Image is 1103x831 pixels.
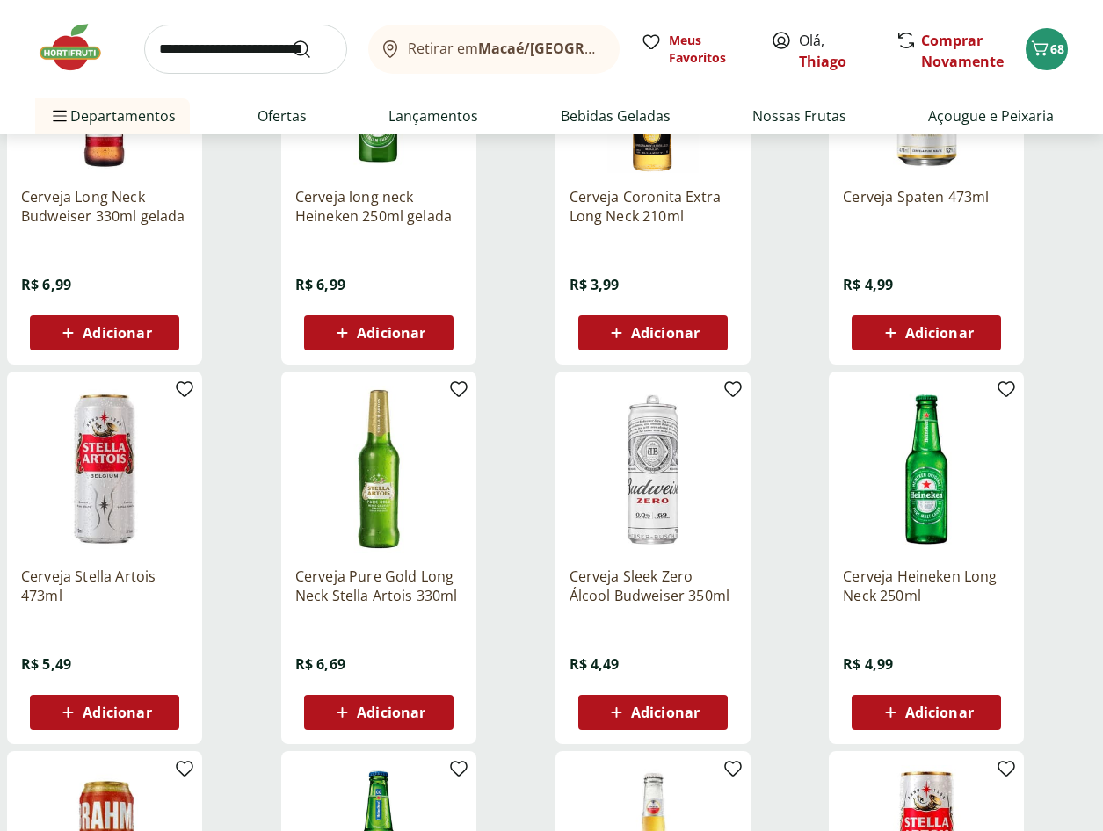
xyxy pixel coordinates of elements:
a: Cerveja Stella Artois 473ml [21,567,188,605]
b: Macaé/[GEOGRAPHIC_DATA] [478,39,675,58]
button: Adicionar [852,695,1001,730]
span: Retirar em [408,40,602,56]
span: R$ 4,49 [570,654,620,674]
input: search [144,25,347,74]
a: Cerveja long neck Heineken 250ml gelada [295,187,462,226]
button: Carrinho [1026,28,1068,70]
a: Lançamentos [388,105,478,126]
span: Adicionar [905,705,974,719]
a: Cerveja Long Neck Budweiser 330ml gelada [21,187,188,226]
span: Adicionar [357,326,425,340]
span: Adicionar [357,705,425,719]
span: Meus Favoritos [669,32,750,67]
a: Açougue e Peixaria [928,105,1054,126]
img: Cerveja Heineken Long Neck 250ml [843,386,1010,553]
span: 68 [1050,40,1064,57]
span: R$ 6,99 [295,275,345,294]
a: Meus Favoritos [641,32,750,67]
span: Departamentos [49,95,176,137]
a: Cerveja Coronita Extra Long Neck 210ml [570,187,737,226]
span: R$ 5,49 [21,654,71,674]
button: Adicionar [30,315,179,350]
button: Adicionar [304,315,454,350]
button: Adicionar [304,695,454,730]
a: Cerveja Heineken Long Neck 250ml [843,567,1010,605]
img: Cerveja Stella Artois 473ml [21,386,188,553]
button: Adicionar [578,695,728,730]
span: Adicionar [631,705,700,719]
span: Adicionar [83,326,151,340]
a: Cerveja Sleek Zero Álcool Budweiser 350ml [570,567,737,605]
img: Cerveja Pure Gold Long Neck Stella Artois 330ml [295,386,462,553]
span: R$ 4,99 [843,654,893,674]
a: Comprar Novamente [921,31,1004,71]
span: Adicionar [905,326,974,340]
img: Hortifruti [35,21,123,74]
a: Nossas Frutas [752,105,846,126]
button: Adicionar [578,315,728,350]
button: Submit Search [291,39,333,60]
span: Adicionar [631,326,700,340]
button: Adicionar [852,315,1001,350]
span: R$ 6,69 [295,654,345,674]
span: R$ 3,99 [570,275,620,294]
img: Cerveja Sleek Zero Álcool Budweiser 350ml [570,386,737,553]
span: Olá, [799,30,877,72]
span: R$ 4,99 [843,275,893,294]
button: Adicionar [30,695,179,730]
a: Ofertas [258,105,307,126]
span: R$ 6,99 [21,275,71,294]
a: Bebidas Geladas [561,105,671,126]
a: Thiago [799,52,846,71]
a: Cerveja Pure Gold Long Neck Stella Artois 330ml [295,567,462,605]
button: Retirar emMacaé/[GEOGRAPHIC_DATA] [368,25,620,74]
span: Adicionar [83,705,151,719]
a: Cerveja Spaten 473ml [843,187,1010,226]
button: Menu [49,95,70,137]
